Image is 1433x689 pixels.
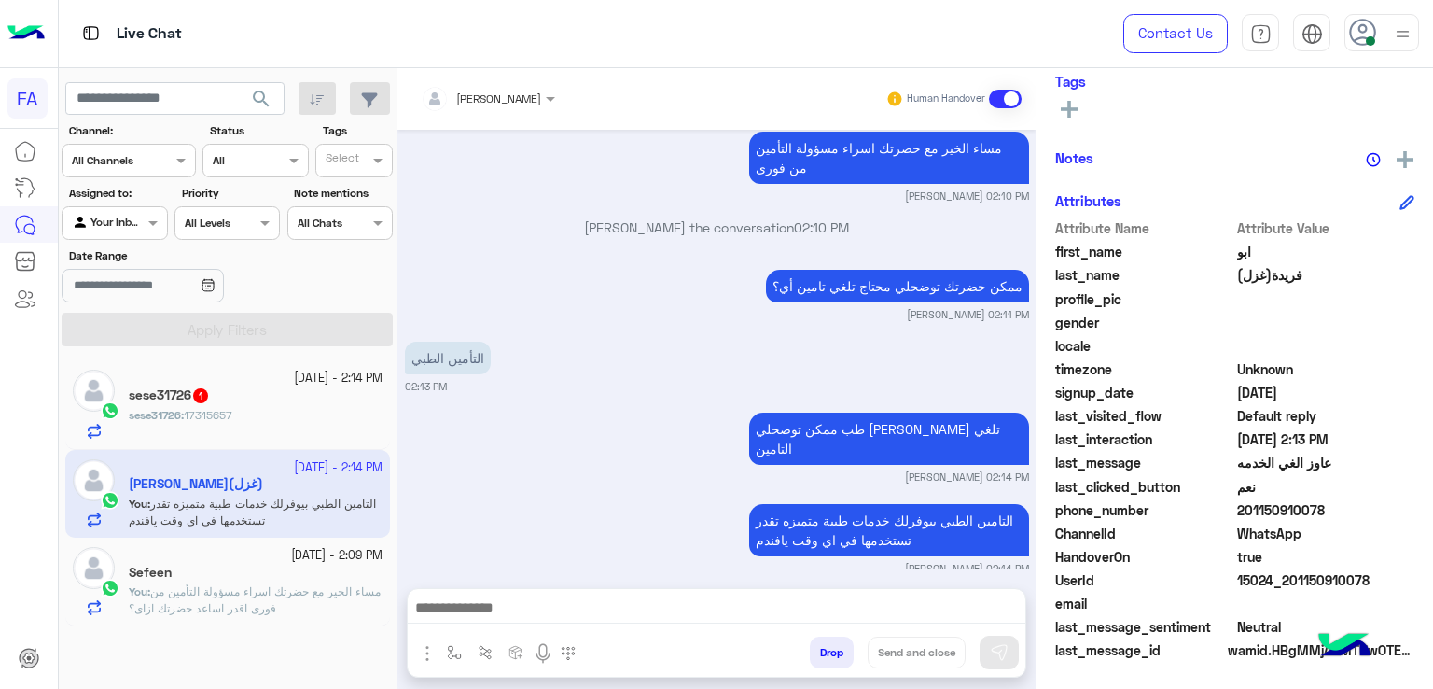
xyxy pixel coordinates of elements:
span: first_name [1055,242,1233,261]
b: : [129,408,184,422]
span: last_message_sentiment [1055,617,1233,637]
img: send message [990,643,1009,662]
img: Logo [7,14,45,53]
span: last_name [1055,265,1233,285]
span: Unknown [1237,359,1415,379]
span: null [1237,594,1415,613]
img: create order [508,645,523,660]
label: Channel: [69,122,194,139]
span: UserId [1055,570,1233,590]
div: Select [323,149,359,171]
span: timezone [1055,359,1233,379]
span: last_clicked_button [1055,477,1233,497]
h6: Notes [1055,149,1093,166]
img: tab [1301,23,1323,45]
span: ابو [1237,242,1415,261]
img: add [1397,151,1413,168]
small: [PERSON_NAME] 02:14 PM [905,470,1029,485]
button: select flow [439,637,470,668]
span: search [250,88,272,110]
span: 02:10 PM [794,219,849,235]
a: tab [1242,14,1279,53]
p: 28/9/2025, 2:11 PM [766,270,1029,302]
span: null [1237,313,1415,332]
span: [PERSON_NAME] [456,91,541,105]
span: phone_number [1055,500,1233,520]
small: Human Handover [907,91,985,106]
span: 2025-09-28T10:52:26.608Z [1237,383,1415,402]
span: مساء الخير مع حضرتك اسراء مسؤولة التأمين من فورى اقدر اساعد حضرتك ازاى؟ [129,584,381,615]
span: You [129,584,147,598]
button: Trigger scenario [470,637,501,668]
p: 28/9/2025, 2:14 PM [749,413,1029,465]
p: [PERSON_NAME] the conversation [405,218,1029,237]
span: true [1237,547,1415,567]
img: Trigger scenario [478,645,493,660]
span: ChannelId [1055,524,1233,543]
button: create order [501,637,532,668]
span: 0 [1237,617,1415,637]
span: locale [1055,336,1233,356]
span: last_visited_flow [1055,406,1233,426]
img: profile [1391,22,1414,46]
span: profile_pic [1055,289,1233,309]
span: 15024_201150910078 [1237,570,1415,590]
span: HandoverOn [1055,547,1233,567]
span: 2025-09-28T11:13:16.6629821Z [1237,429,1415,449]
p: 28/9/2025, 2:10 PM [749,132,1029,184]
p: Live Chat [117,21,182,47]
h6: Tags [1055,73,1414,90]
button: search [239,82,285,122]
small: [DATE] - 2:09 PM [291,547,383,565]
span: sese31726 [129,408,181,422]
img: defaultAdmin.png [73,547,115,589]
span: 17315657 [184,408,232,422]
span: فريدة(غزل) [1237,265,1415,285]
label: Assigned to: [69,185,165,202]
img: tab [79,21,103,45]
img: WhatsApp [101,401,119,420]
span: نعم [1237,477,1415,497]
img: select flow [447,645,462,660]
img: hulul-logo.png [1312,614,1377,680]
img: make a call [561,646,576,661]
img: send attachment [416,642,438,665]
p: 28/9/2025, 2:14 PM [749,504,1029,556]
span: 201150910078 [1237,500,1415,520]
span: null [1237,336,1415,356]
label: Date Range [69,247,278,264]
b: : [129,584,150,598]
span: signup_date [1055,383,1233,402]
span: gender [1055,313,1233,332]
img: WhatsApp [101,579,119,598]
img: defaultAdmin.png [73,370,115,412]
small: [PERSON_NAME] 02:14 PM [905,561,1029,576]
img: notes [1366,152,1381,167]
div: FA [7,78,48,119]
span: Attribute Name [1055,218,1233,238]
h5: sese31726 [129,387,210,403]
small: [PERSON_NAME] 02:11 PM [907,307,1029,322]
span: Default reply [1237,406,1415,426]
img: tab [1250,23,1272,45]
h5: Sefeen [129,565,172,581]
span: عاوز الغي الخدمه [1237,453,1415,472]
h6: Attributes [1055,192,1121,209]
span: last_message_id [1055,640,1224,660]
label: Tags [323,122,391,139]
span: last_interaction [1055,429,1233,449]
button: Send and close [868,637,966,668]
p: 28/9/2025, 2:13 PM [405,342,491,374]
img: send voice note [532,642,554,665]
label: Priority [182,185,278,202]
small: [DATE] - 2:14 PM [294,370,383,387]
a: Contact Us [1123,14,1228,53]
label: Status [210,122,306,139]
span: last_message [1055,453,1233,472]
span: wamid.HBgMMjAxMTUwOTEwMDc4FQIAEhggRTJERUM1NjlFMUU1MjQ0MTFENTZDNDIyRDZENzU1MTYA [1228,640,1414,660]
label: Note mentions [294,185,390,202]
span: 1 [193,388,208,403]
button: Drop [810,637,854,668]
small: 02:13 PM [405,379,447,394]
span: email [1055,594,1233,613]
